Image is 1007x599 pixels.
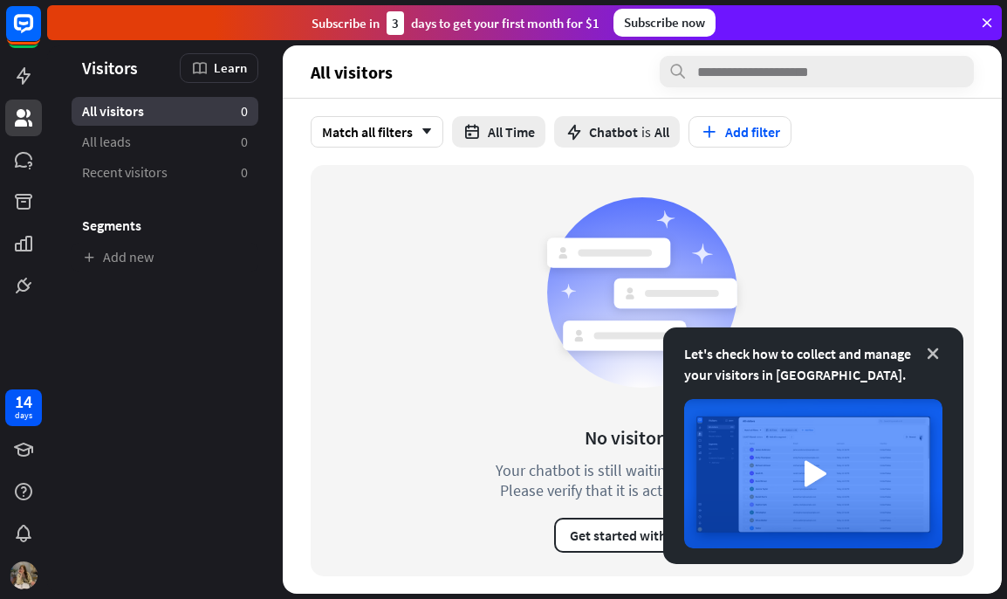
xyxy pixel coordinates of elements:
[15,394,32,410] div: 14
[72,243,258,272] a: Add new
[82,133,131,151] span: All leads
[311,62,393,82] span: All visitors
[613,9,716,37] div: Subscribe now
[554,518,730,553] button: Get started with Visitors
[241,102,248,120] aside: 0
[72,127,258,156] a: All leads 0
[654,123,669,141] span: All
[241,163,248,182] aside: 0
[72,217,258,234] h3: Segments
[312,11,599,35] div: Subscribe in days to get your first month for $1
[413,127,432,137] i: arrow_down
[82,58,138,78] span: Visitors
[214,59,247,76] span: Learn
[15,410,32,422] div: days
[82,163,168,182] span: Recent visitors
[641,123,651,141] span: is
[585,425,701,450] div: No visitors yet
[82,102,144,120] span: All visitors
[589,123,638,141] span: Chatbot
[684,399,942,548] img: image
[5,389,42,426] a: 14 days
[452,116,545,148] button: All Time
[684,343,942,385] div: Let's check how to collect and manage your visitors in [GEOGRAPHIC_DATA].
[14,7,66,59] button: Open LiveChat chat widget
[387,11,404,35] div: 3
[688,116,791,148] button: Add filter
[311,116,443,148] div: Match all filters
[463,460,821,500] div: Your chatbot is still waiting for its first visitor. Please verify that it is active and accessible.
[241,133,248,151] aside: 0
[72,158,258,187] a: Recent visitors 0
